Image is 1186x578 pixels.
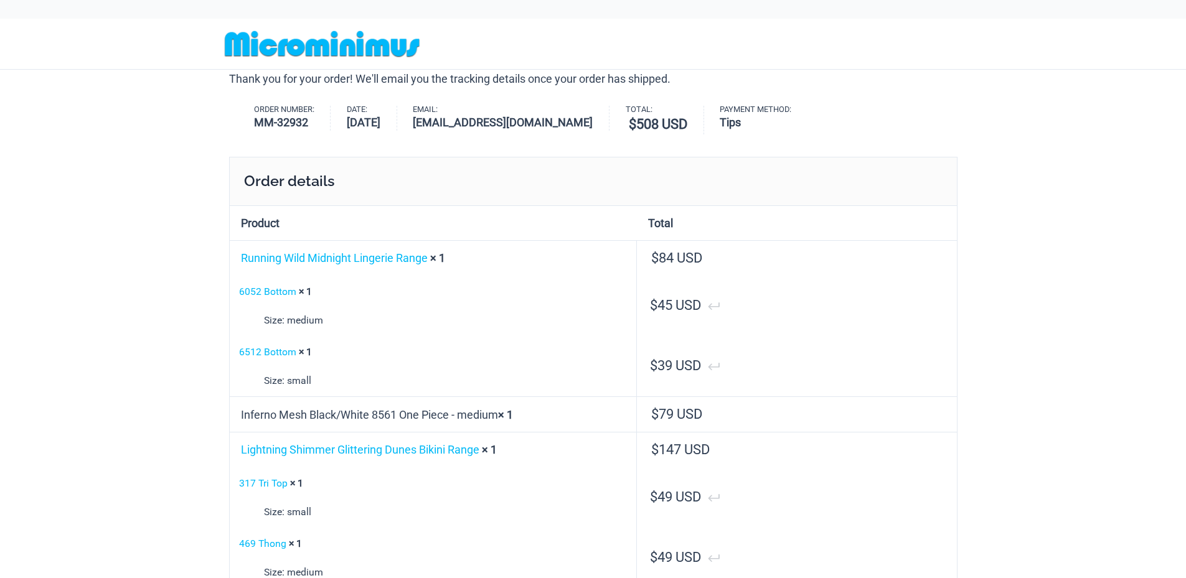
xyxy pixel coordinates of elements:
strong: × 1 [299,346,312,358]
bdi: 45 USD [650,297,701,313]
li: Total: [626,106,704,134]
p: medium [264,311,626,330]
a: Running Wild Midnight Lingerie Range [241,251,428,264]
bdi: 79 USD [651,406,702,422]
span: $ [650,358,657,373]
th: Total [637,206,957,240]
bdi: 508 USD [629,116,687,132]
strong: Tips [720,114,791,131]
strong: Size: [264,371,285,390]
span: $ [650,549,657,565]
strong: × 1 [498,408,513,421]
span: $ [651,250,659,266]
bdi: 84 USD [651,250,702,266]
a: 6052 Bottom [239,286,296,297]
img: MM SHOP LOGO FLAT [220,30,425,58]
h2: Order details [229,157,958,205]
bdi: 39 USD [650,358,701,373]
a: 469 Thong [239,538,286,549]
p: small [264,503,626,521]
p: small [264,371,626,390]
strong: [EMAIL_ADDRESS][DOMAIN_NAME] [413,114,593,131]
th: Product [230,206,637,240]
span: $ [629,116,636,132]
li: Date: [347,106,397,131]
strong: × 1 [482,443,497,456]
strong: × 1 [289,538,302,549]
td: Inferno Mesh Black/White 8561 One Piece - medium [230,396,637,432]
strong: Size: [264,503,285,521]
span: $ [650,489,657,505]
li: Payment method: [720,106,807,131]
li: Email: [413,106,609,131]
strong: MM-32932 [254,114,314,131]
a: 317 Tri Top [239,477,288,489]
strong: [DATE] [347,114,380,131]
li: Order number: [254,106,331,131]
span: $ [650,297,657,313]
span: $ [651,406,659,422]
bdi: 49 USD [650,549,701,565]
strong: × 1 [299,286,312,297]
bdi: 49 USD [650,489,701,505]
span: $ [651,442,659,457]
strong: × 1 [430,251,445,264]
strong: × 1 [290,477,303,489]
strong: Size: [264,311,285,330]
a: 6512 Bottom [239,346,296,358]
bdi: 147 USD [651,442,710,457]
p: Thank you for your order! We'll email you the tracking details once your order has shipped. [229,70,958,88]
a: Lightning Shimmer Glittering Dunes Bikini Range [241,443,479,456]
